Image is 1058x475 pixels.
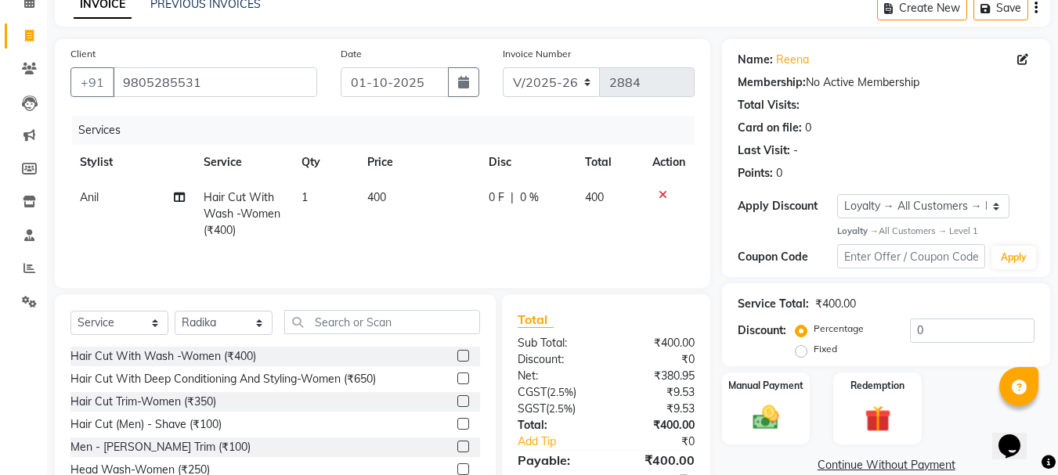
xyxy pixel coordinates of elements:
div: ₹9.53 [606,384,706,401]
span: 1 [302,190,308,204]
span: 0 % [520,189,539,206]
button: +91 [70,67,114,97]
div: 0 [805,120,811,136]
div: No Active Membership [738,74,1035,91]
div: Discount: [506,351,606,368]
span: 2.5% [550,386,573,398]
button: Apply [991,246,1036,269]
div: Sub Total: [506,335,606,351]
div: ₹9.53 [606,401,706,417]
div: ₹380.95 [606,368,706,384]
input: Search or Scan [284,310,480,334]
div: Discount: [738,322,786,339]
label: Fixed [814,342,837,356]
label: Percentage [814,322,864,336]
div: Hair Cut Trim-Women (₹350) [70,394,216,410]
div: ₹0 [623,434,707,450]
input: Enter Offer / Coupon Code [837,244,985,268]
img: _gift.svg [857,402,899,434]
span: CGST [518,385,547,399]
th: Total [576,145,644,180]
div: All Customers → Level 1 [837,225,1035,238]
th: Disc [479,145,576,180]
th: Action [643,145,695,180]
th: Qty [292,145,358,180]
div: Points: [738,165,773,182]
div: Coupon Code [738,249,836,265]
label: Date [341,47,362,61]
label: Invoice Number [503,47,571,61]
div: Apply Discount [738,198,836,214]
div: ( ) [506,401,606,417]
div: - [793,142,798,159]
div: Membership: [738,74,806,91]
span: 400 [367,190,386,204]
span: Hair Cut With Wash -Women (₹400) [204,190,280,237]
span: Total [518,311,554,328]
div: ₹400.00 [606,417,706,434]
label: Manual Payment [728,379,803,393]
span: | [511,189,514,206]
th: Price [358,145,479,180]
div: Total: [506,417,606,434]
div: Card on file: [738,120,802,136]
span: SGST [518,401,546,416]
div: Men - [PERSON_NAME] Trim (₹100) [70,439,251,455]
div: Name: [738,52,773,68]
div: Service Total: [738,296,809,312]
div: Last Visit: [738,142,790,159]
div: ₹400.00 [606,335,706,351]
span: 2.5% [549,402,572,415]
div: ₹0 [606,351,706,368]
input: Search by Name/Mobile/Email/Code [113,67,317,97]
img: _cash.svg [745,402,787,432]
div: Hair Cut With Wash -Women (₹400) [70,348,256,365]
a: Reena [776,52,809,68]
div: ₹400.00 [606,451,706,470]
div: Hair Cut With Deep Conditioning And Styling-Women (₹650) [70,371,376,387]
span: Anil [80,190,99,204]
label: Client [70,47,96,61]
div: 0 [776,165,782,182]
div: Hair Cut (Men) - Shave (₹100) [70,416,222,433]
span: 0 F [489,189,504,206]
div: Total Visits: [738,97,800,113]
a: Add Tip [506,434,623,450]
div: ₹400.00 [815,296,856,312]
th: Service [194,145,293,180]
span: 400 [585,190,604,204]
label: Redemption [850,379,905,393]
div: ( ) [506,384,606,401]
div: Services [72,116,706,145]
div: Payable: [506,451,606,470]
th: Stylist [70,145,194,180]
div: Net: [506,368,606,384]
a: Continue Without Payment [725,457,1047,473]
iframe: chat widget [992,412,1042,459]
strong: Loyalty → [837,225,879,236]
